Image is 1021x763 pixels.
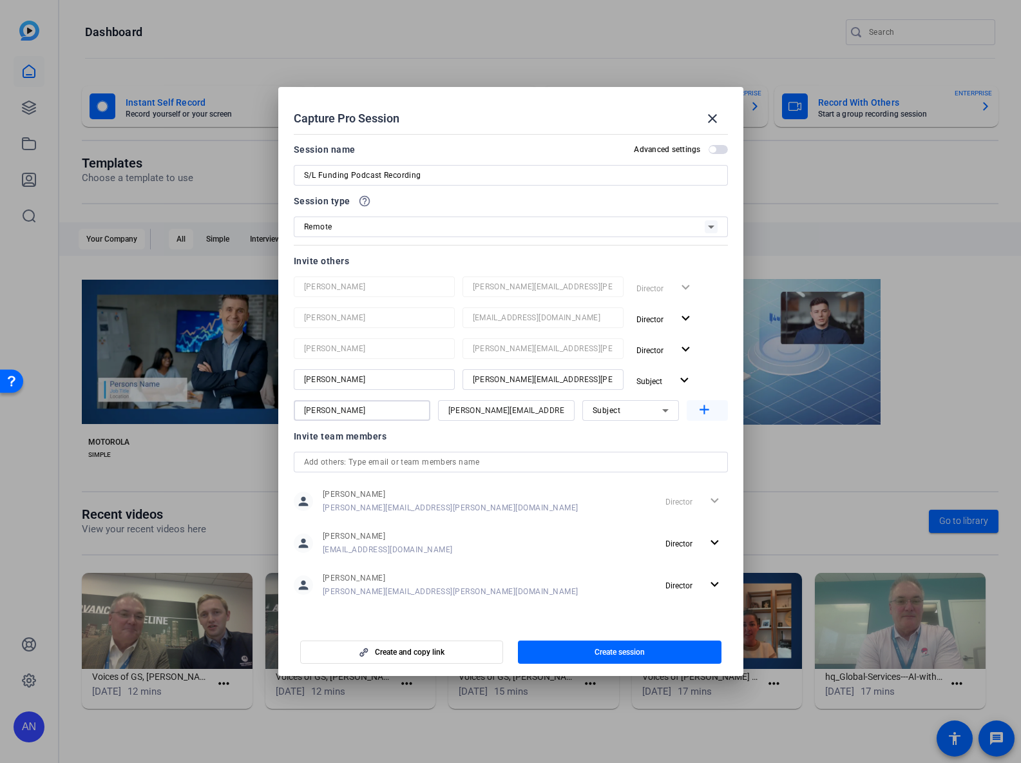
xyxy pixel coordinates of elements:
[304,454,718,470] input: Add others: Type email or team members name
[294,534,313,553] mat-icon: person
[518,641,721,664] button: Create session
[631,307,699,331] button: Director
[304,222,332,231] span: Remote
[323,531,453,541] span: [PERSON_NAME]
[473,310,613,325] input: Email...
[696,402,712,418] mat-icon: add
[304,310,444,325] input: Name...
[323,573,578,583] span: [PERSON_NAME]
[593,406,621,415] span: Subject
[631,369,698,392] button: Subject
[323,545,453,555] span: [EMAIL_ADDRESS][DOMAIN_NAME]
[676,372,692,389] mat-icon: expand_more
[294,575,313,595] mat-icon: person
[595,647,645,657] span: Create session
[473,372,613,387] input: Email...
[294,492,313,511] mat-icon: person
[448,403,564,418] input: Email...
[304,168,718,183] input: Enter Session Name
[473,279,613,295] input: Email...
[304,372,444,387] input: Name...
[665,581,692,590] span: Director
[358,195,371,208] mat-icon: help_outline
[294,429,728,444] div: Invite team members
[631,338,699,362] button: Director
[304,279,444,295] input: Name...
[660,532,728,555] button: Director
[636,315,663,324] span: Director
[707,535,723,551] mat-icon: expand_more
[705,111,720,126] mat-icon: close
[707,577,723,593] mat-icon: expand_more
[665,539,692,548] span: Director
[323,489,578,499] span: [PERSON_NAME]
[294,193,350,209] span: Session type
[294,103,728,134] div: Capture Pro Session
[300,641,504,664] button: Create and copy link
[636,377,662,386] span: Subject
[678,342,694,358] mat-icon: expand_more
[294,142,356,157] div: Session name
[294,253,728,269] div: Invite others
[323,503,578,513] span: [PERSON_NAME][EMAIL_ADDRESS][PERSON_NAME][DOMAIN_NAME]
[678,311,694,327] mat-icon: expand_more
[304,403,420,418] input: Name...
[634,144,700,155] h2: Advanced settings
[323,586,578,597] span: [PERSON_NAME][EMAIL_ADDRESS][PERSON_NAME][DOMAIN_NAME]
[375,647,444,657] span: Create and copy link
[636,346,663,355] span: Director
[304,341,444,356] input: Name...
[660,574,728,597] button: Director
[473,341,613,356] input: Email...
